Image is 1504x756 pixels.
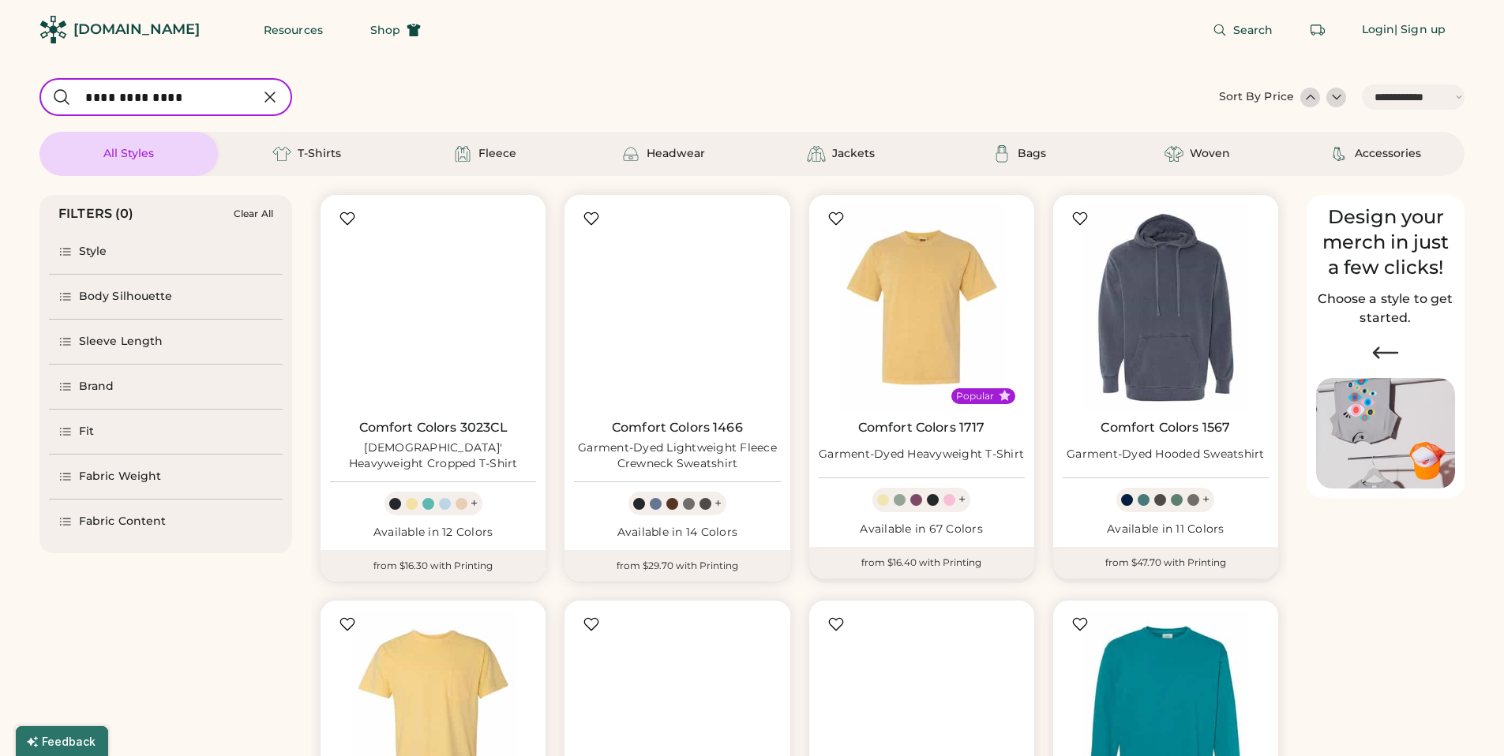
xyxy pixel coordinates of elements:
div: Login [1362,22,1395,38]
div: Fabric Weight [79,469,161,485]
div: + [471,495,478,512]
img: Woven Icon [1165,144,1183,163]
div: Sleeve Length [79,334,163,350]
a: Comfort Colors 3023CL [359,420,508,436]
h2: Choose a style to get started. [1316,290,1455,327]
div: Body Silhouette [79,289,173,305]
button: Retrieve an order [1302,14,1333,46]
div: Accessories [1355,146,1421,162]
a: Comfort Colors 1567 [1101,420,1230,436]
div: T-Shirts [298,146,341,162]
a: Comfort Colors 1717 [858,420,985,436]
div: Garment-Dyed Lightweight Fleece Crewneck Sweatshirt [574,440,780,472]
div: Fit [79,424,94,440]
span: Search [1233,24,1273,36]
div: + [714,495,722,512]
div: Available in 12 Colors [330,525,536,541]
img: Accessories Icon [1330,144,1348,163]
div: Clear All [234,208,273,219]
img: Comfort Colors 1717 Garment-Dyed Heavyweight T-Shirt [819,204,1025,410]
div: Sort By Price [1219,89,1294,105]
div: from $29.70 with Printing [564,550,790,582]
img: Bags Icon [992,144,1011,163]
div: Brand [79,379,114,395]
div: Available in 67 Colors [819,522,1025,537]
div: Garment-Dyed Hooded Sweatshirt [1067,447,1265,462]
div: | Sign up [1394,22,1446,38]
div: + [1202,491,1210,508]
div: Available in 14 Colors [574,525,780,541]
div: Woven [1190,146,1230,162]
button: Search [1194,14,1292,46]
a: Comfort Colors 1466 [612,420,743,436]
div: Fabric Content [79,514,166,530]
img: Headwear Icon [621,144,640,163]
div: from $47.70 with Printing [1053,547,1278,578]
div: Fleece [478,146,516,162]
span: Shop [370,24,400,36]
div: Garment-Dyed Heavyweight T-Shirt [819,447,1024,462]
div: [DEMOGRAPHIC_DATA]' Heavyweight Cropped T-Shirt [330,440,536,472]
div: Headwear [647,146,705,162]
button: Shop [351,14,440,46]
div: from $16.40 with Printing [809,547,1034,578]
div: Popular [956,390,994,402]
button: Popular Style [999,390,1011,402]
img: Comfort Colors 3023CL Ladies' Heavyweight Cropped T-Shirt [330,204,536,410]
img: Fleece Icon [453,144,472,163]
iframe: Front Chat [1429,685,1497,753]
img: Jackets Icon [807,144,826,163]
img: Comfort Colors 1567 Garment-Dyed Hooded Sweatshirt [1063,204,1269,410]
div: Design your merch in just a few clicks! [1316,204,1455,280]
div: from $16.30 with Printing [321,550,546,582]
div: + [958,491,966,508]
div: FILTERS (0) [58,204,134,223]
div: Jackets [832,146,875,162]
img: Rendered Logo - Screens [39,16,67,43]
img: Image of Lisa Congdon Eye Print on T-Shirt and Hat [1316,378,1455,489]
div: All Styles [103,146,154,162]
div: [DOMAIN_NAME] [73,20,200,39]
img: T-Shirts Icon [272,144,291,163]
button: Resources [245,14,342,46]
div: Style [79,244,107,260]
div: Bags [1018,146,1046,162]
div: Available in 11 Colors [1063,522,1269,537]
img: Comfort Colors 1466 Garment-Dyed Lightweight Fleece Crewneck Sweatshirt [574,204,780,410]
